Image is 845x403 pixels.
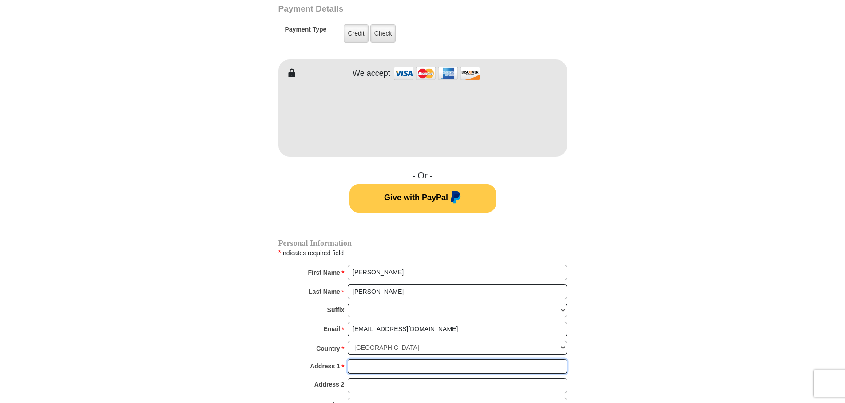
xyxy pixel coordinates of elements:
[384,193,448,202] span: Give with PayPal
[278,247,567,259] div: Indicates required field
[314,378,345,391] strong: Address 2
[278,240,567,247] h4: Personal Information
[370,24,396,43] label: Check
[353,69,390,79] h4: We accept
[278,170,567,181] h4: - Or -
[278,4,505,14] h3: Payment Details
[316,342,340,355] strong: Country
[393,64,481,83] img: credit cards accepted
[448,191,461,205] img: paypal
[324,323,340,335] strong: Email
[285,26,327,38] h5: Payment Type
[349,184,496,213] button: Give with PayPal
[308,266,340,279] strong: First Name
[344,24,368,43] label: Credit
[327,304,345,316] strong: Suffix
[309,285,340,298] strong: Last Name
[310,360,340,372] strong: Address 1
